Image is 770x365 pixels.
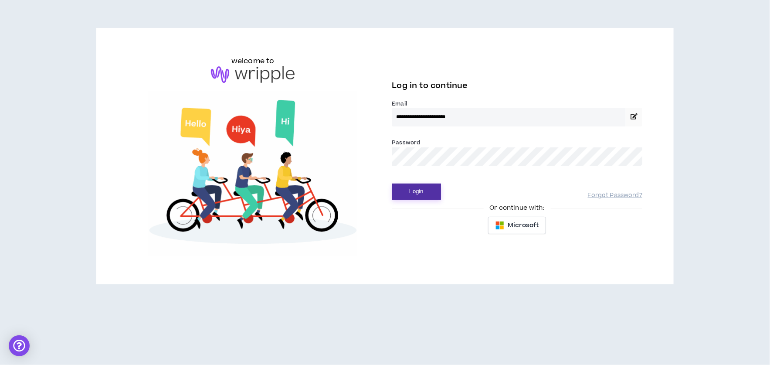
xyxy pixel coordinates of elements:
span: Microsoft [508,221,539,230]
span: Or continue with: [484,203,551,213]
h6: welcome to [231,56,275,66]
img: Welcome to Wripple [128,92,378,257]
label: Password [392,139,421,147]
div: Open Intercom Messenger [9,335,30,356]
a: Forgot Password? [588,191,642,200]
button: Login [392,184,441,200]
button: Microsoft [488,217,546,234]
img: logo-brand.png [211,66,295,83]
span: Log in to continue [392,80,468,91]
label: Email [392,100,643,108]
